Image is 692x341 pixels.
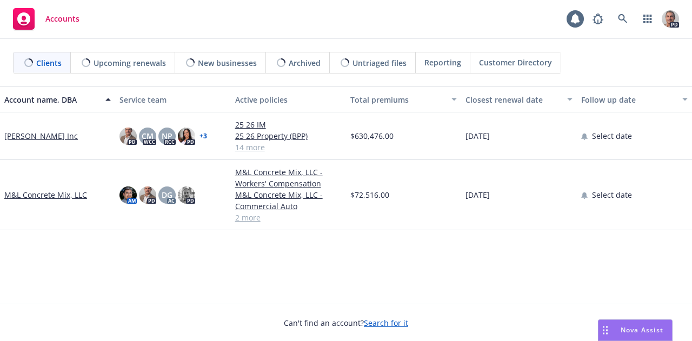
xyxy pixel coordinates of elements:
div: Closest renewal date [465,94,560,105]
button: Nova Assist [598,319,673,341]
a: Search for it [364,318,408,328]
img: photo [119,128,137,145]
span: Select date [592,130,632,142]
span: Upcoming renewals [94,57,166,69]
span: Archived [289,57,321,69]
div: Service team [119,94,226,105]
span: [DATE] [465,130,490,142]
a: Report a Bug [587,8,609,30]
a: 25 26 IM [235,119,342,130]
a: Switch app [637,8,658,30]
button: Service team [115,86,230,112]
span: DG [162,189,172,200]
div: Active policies [235,94,342,105]
button: Total premiums [346,86,461,112]
span: New businesses [198,57,257,69]
span: Nova Assist [621,325,663,335]
span: Select date [592,189,632,200]
span: Clients [36,57,62,69]
a: 14 more [235,142,342,153]
a: M&L Concrete Mix, LLC - Workers' Compensation [235,166,342,189]
a: 2 more [235,212,342,223]
img: photo [119,186,137,204]
span: [DATE] [465,189,490,200]
a: M&L Concrete Mix, LLC [4,189,87,200]
img: photo [139,186,156,204]
span: Customer Directory [479,57,552,68]
a: + 3 [199,133,207,139]
a: Search [612,8,634,30]
img: photo [178,186,195,204]
div: Follow up date [581,94,676,105]
a: M&L Concrete Mix, LLC - Commercial Auto [235,189,342,212]
div: Total premiums [350,94,445,105]
img: photo [662,10,679,28]
button: Closest renewal date [461,86,576,112]
span: Untriaged files [352,57,407,69]
span: Reporting [424,57,461,68]
span: Accounts [45,15,79,23]
a: [PERSON_NAME] Inc [4,130,78,142]
div: Drag to move [598,320,612,340]
a: Accounts [9,4,84,34]
button: Active policies [231,86,346,112]
img: photo [178,128,195,145]
button: Follow up date [577,86,692,112]
span: NP [162,130,172,142]
span: Can't find an account? [284,317,408,329]
a: 25 26 Property (BPP) [235,130,342,142]
span: $72,516.00 [350,189,389,200]
div: Account name, DBA [4,94,99,105]
span: $630,476.00 [350,130,394,142]
span: CM [142,130,154,142]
